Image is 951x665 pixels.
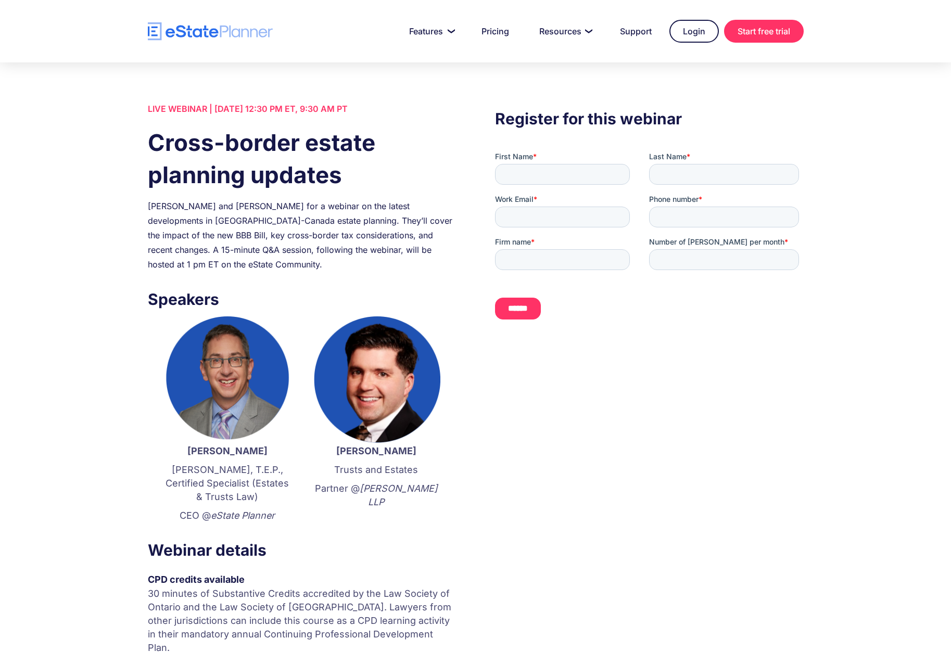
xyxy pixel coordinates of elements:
[148,538,456,562] h3: Webinar details
[336,445,416,456] strong: [PERSON_NAME]
[469,21,522,42] a: Pricing
[495,151,803,329] iframe: Form 0
[148,287,456,311] h3: Speakers
[312,482,440,509] p: Partner @
[312,514,440,528] p: ‍
[148,574,245,585] strong: CPD credits available
[163,509,291,522] p: CEO @
[312,463,440,477] p: Trusts and Estates
[187,445,268,456] strong: [PERSON_NAME]
[397,21,464,42] a: Features
[527,21,602,42] a: Resources
[495,107,803,131] h3: Register for this webinar
[669,20,719,43] a: Login
[360,483,438,507] em: [PERSON_NAME] LLP
[163,463,291,504] p: [PERSON_NAME], T.E.P., Certified Specialist (Estates & Trusts Law)
[724,20,804,43] a: Start free trial
[148,22,273,41] a: home
[148,126,456,191] h1: Cross-border estate planning updates
[211,510,275,521] em: eState Planner
[607,21,664,42] a: Support
[148,101,456,116] div: LIVE WEBINAR | [DATE] 12:30 PM ET, 9:30 AM PT
[148,587,456,655] p: 30 minutes of Substantive Credits accredited by the Law Society of Ontario and the Law Society of...
[148,199,456,272] div: [PERSON_NAME] and [PERSON_NAME] for a webinar on the latest developments in [GEOGRAPHIC_DATA]-Can...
